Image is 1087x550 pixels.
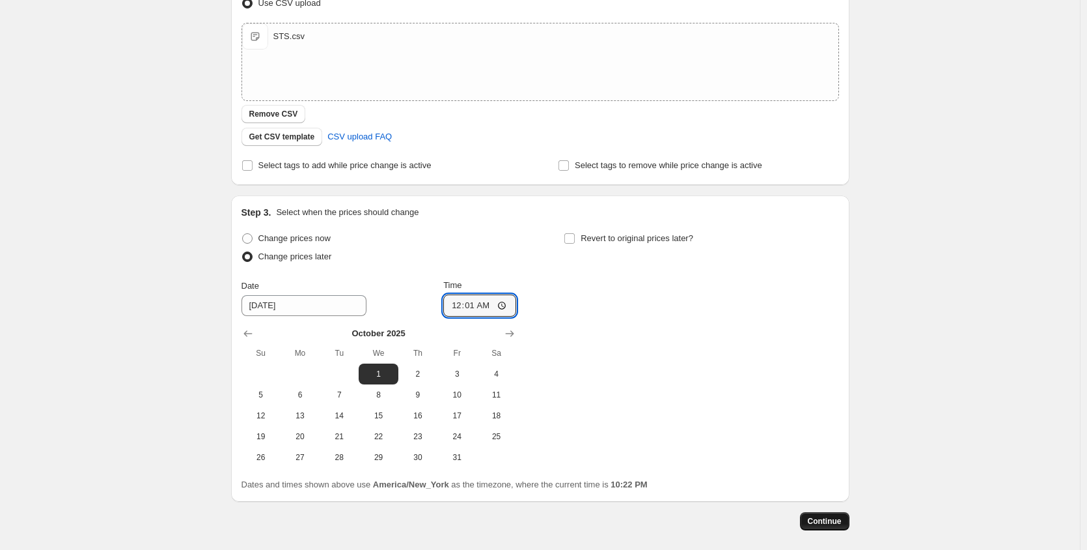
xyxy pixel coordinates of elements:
span: Dates and times shown above use as the timezone, where the current time is [241,480,648,489]
button: Friday October 3 2025 [437,364,476,384]
span: Time [443,280,461,290]
button: Sunday October 19 2025 [241,426,281,447]
button: Sunday October 12 2025 [241,405,281,426]
button: Tuesday October 14 2025 [320,405,359,426]
button: Friday October 24 2025 [437,426,476,447]
span: 25 [482,431,510,442]
button: Saturday October 4 2025 [476,364,516,384]
button: Sunday October 26 2025 [241,447,281,468]
button: Tuesday October 7 2025 [320,384,359,405]
span: 24 [443,431,471,442]
th: Friday [437,343,476,364]
button: Tuesday October 28 2025 [320,447,359,468]
button: Sunday October 5 2025 [241,384,281,405]
span: 17 [443,411,471,421]
span: 20 [286,431,314,442]
span: Remove CSV [249,109,298,119]
span: Fr [443,348,471,358]
span: Continue [808,516,842,527]
button: Thursday October 9 2025 [398,384,437,405]
span: Change prices later [258,252,332,261]
span: 6 [286,390,314,400]
button: Continue [800,512,849,530]
span: 29 [364,452,392,463]
button: Remove CSV [241,105,306,123]
button: Thursday October 23 2025 [398,426,437,447]
b: 10:22 PM [611,480,647,489]
span: 28 [325,452,353,463]
span: Sa [482,348,510,358]
span: 10 [443,390,471,400]
span: Mo [286,348,314,358]
button: Wednesday October 15 2025 [359,405,398,426]
span: We [364,348,392,358]
span: Select tags to add while price change is active [258,160,432,170]
button: Wednesday October 22 2025 [359,426,398,447]
span: 1 [364,369,392,379]
span: 14 [325,411,353,421]
span: 16 [404,411,432,421]
button: Show previous month, September 2025 [239,325,257,343]
button: Saturday October 25 2025 [476,426,516,447]
button: Tuesday October 21 2025 [320,426,359,447]
input: 12:00 [443,295,516,317]
th: Tuesday [320,343,359,364]
button: Monday October 6 2025 [281,384,320,405]
button: Friday October 31 2025 [437,447,476,468]
button: Monday October 27 2025 [281,447,320,468]
span: Get CSV template [249,132,315,142]
span: 8 [364,390,392,400]
button: Show next month, November 2025 [501,325,519,343]
span: 5 [247,390,275,400]
span: Su [247,348,275,358]
button: Friday October 17 2025 [437,405,476,426]
button: Wednesday October 29 2025 [359,447,398,468]
span: 22 [364,431,392,442]
span: Th [404,348,432,358]
span: 2 [404,369,432,379]
span: Tu [325,348,353,358]
span: 18 [482,411,510,421]
p: Select when the prices should change [276,206,419,219]
span: 4 [482,369,510,379]
span: 23 [404,431,432,442]
button: Wednesday October 8 2025 [359,384,398,405]
span: Select tags to remove while price change is active [575,160,762,170]
span: 31 [443,452,471,463]
b: America/New_York [373,480,449,489]
button: Saturday October 11 2025 [476,384,516,405]
th: Wednesday [359,343,398,364]
button: Thursday October 16 2025 [398,405,437,426]
span: 11 [482,390,510,400]
span: 27 [286,452,314,463]
button: Thursday October 2 2025 [398,364,437,384]
span: 13 [286,411,314,421]
span: CSV upload FAQ [327,130,392,143]
th: Thursday [398,343,437,364]
button: Get CSV template [241,128,323,146]
button: Wednesday October 1 2025 [359,364,398,384]
a: CSV upload FAQ [320,126,400,147]
h2: Step 3. [241,206,271,219]
div: STS.csv [273,30,305,43]
span: 12 [247,411,275,421]
th: Saturday [476,343,516,364]
button: Friday October 10 2025 [437,384,476,405]
span: 9 [404,390,432,400]
span: 21 [325,431,353,442]
span: 3 [443,369,471,379]
span: 19 [247,431,275,442]
th: Sunday [241,343,281,364]
button: Monday October 13 2025 [281,405,320,426]
span: 30 [404,452,432,463]
span: Date [241,281,259,291]
th: Monday [281,343,320,364]
span: 7 [325,390,353,400]
button: Thursday October 30 2025 [398,447,437,468]
span: Change prices now [258,233,331,243]
button: Saturday October 18 2025 [476,405,516,426]
span: 15 [364,411,392,421]
input: 9/30/2025 [241,295,366,316]
button: Monday October 20 2025 [281,426,320,447]
span: 26 [247,452,275,463]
